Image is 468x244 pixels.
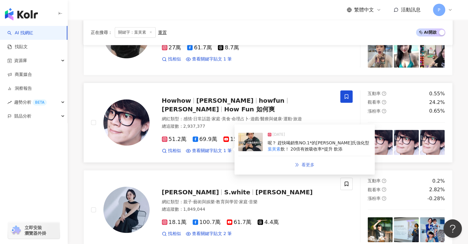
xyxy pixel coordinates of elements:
[368,43,393,68] img: post-image
[83,83,453,163] a: KOL AvatarHowhow[PERSON_NAME]howfun[PERSON_NAME]How Fun 如何爽網紅類型：感情·日常話題·家庭·美食·命理占卜·遊戲·醫療與健康·運動·旅遊...
[239,199,248,204] span: 家庭
[186,148,232,154] a: 查看關鍵字貼文 1 筆
[427,195,445,202] div: -0.28%
[162,56,181,62] a: 找相似
[295,163,299,167] span: double-right
[193,116,210,121] span: 日常話題
[429,90,445,97] div: 0.55%
[420,130,445,155] img: post-image
[224,188,250,196] span: S.white
[368,109,381,114] span: 漲粉率
[382,91,386,96] span: question-circle
[192,56,232,62] span: 查看關鍵字貼文 1 筆
[268,140,369,145] span: 呢？ 趕快喝銷售NO.1*的[PERSON_NAME]氏強化型
[162,97,191,104] span: Howhow
[293,116,302,121] span: 旅遊
[168,231,181,237] span: 找相似
[429,99,445,106] div: 24.2%
[232,116,249,121] span: 命理占卜
[394,130,419,155] img: post-image
[162,136,186,143] span: 51.2萬
[354,6,374,13] span: 繁體中文
[210,116,212,121] span: ·
[168,148,181,154] span: 找相似
[259,97,285,104] span: howfun
[162,199,333,205] div: 網紅類型 ：
[292,116,293,121] span: ·
[7,85,32,92] a: 洞察報告
[382,100,386,104] span: question-circle
[91,30,112,35] span: 正在搜尋 ：
[103,99,150,146] img: KOL Avatar
[368,130,393,155] img: post-image
[196,97,254,104] span: [PERSON_NAME]
[162,231,181,237] a: 找相似
[162,105,219,113] span: [PERSON_NAME]
[218,44,239,51] span: 8.7萬
[215,199,216,204] span: ·
[162,44,181,51] span: 27萬
[162,188,219,196] span: [PERSON_NAME]
[158,30,167,35] div: 重置
[255,188,313,196] span: [PERSON_NAME]
[238,199,239,204] span: ·
[7,44,28,50] a: 找貼文
[302,162,314,167] span: 看更多
[168,56,181,62] span: 找相似
[186,56,232,62] a: 查看關鍵字貼文 1 筆
[193,136,217,143] span: 69.9萬
[162,206,333,213] div: 總追蹤數 ： 1,849,044
[162,148,181,154] a: 找相似
[432,178,445,184] div: 0.2%
[220,116,222,121] span: ·
[249,116,250,121] span: ·
[162,219,186,225] span: 18.1萬
[7,100,12,105] span: rise
[260,116,282,121] span: 醫療與健康
[183,116,192,121] span: 感情
[394,217,419,242] img: post-image
[193,219,221,225] span: 100.7萬
[250,116,259,121] span: 遊戲
[162,123,333,130] div: 總追蹤數 ： 2,937,377
[382,187,386,192] span: question-circle
[192,231,232,237] span: 查看關鍵字貼文 2 筆
[192,116,193,121] span: ·
[368,178,381,183] span: 互動率
[382,196,386,201] span: question-circle
[420,217,445,242] img: post-image
[368,100,381,105] span: 觀看率
[420,43,445,68] img: post-image
[7,30,33,36] a: searchAI 找網紅
[14,54,27,68] span: 資源庫
[288,159,321,171] a: double-right看更多
[227,219,251,225] span: 61.7萬
[192,199,193,204] span: ·
[259,116,260,121] span: ·
[187,44,212,51] span: 61.7萬
[438,6,440,13] span: P
[223,136,246,143] span: 154萬
[281,147,343,151] span: 飲！ 20倍有效吸收率*提升 飲添
[115,27,156,38] span: 關鍵字：葉黃素
[224,105,274,113] span: How Fun 如何爽
[192,148,232,154] span: 查看關鍵字貼文 1 筆
[33,99,47,105] div: BETA
[103,187,150,233] img: KOL Avatar
[230,116,232,121] span: ·
[429,186,445,193] div: 2.82%
[7,72,32,78] a: 商案媒合
[429,108,445,114] div: 0.65%
[283,116,292,121] span: 運動
[394,43,419,68] img: post-image
[368,187,381,192] span: 觀看率
[368,91,381,96] span: 互動率
[14,95,47,109] span: 趨勢分析
[212,116,220,121] span: 家庭
[186,231,232,237] a: 查看關鍵字貼文 2 筆
[238,133,263,151] img: post-image
[268,147,281,151] mark: 葉黃素
[258,219,279,225] span: 4.4萬
[8,222,60,239] a: chrome extension立即安裝 瀏覽器外掛
[216,199,238,204] span: 教育與學習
